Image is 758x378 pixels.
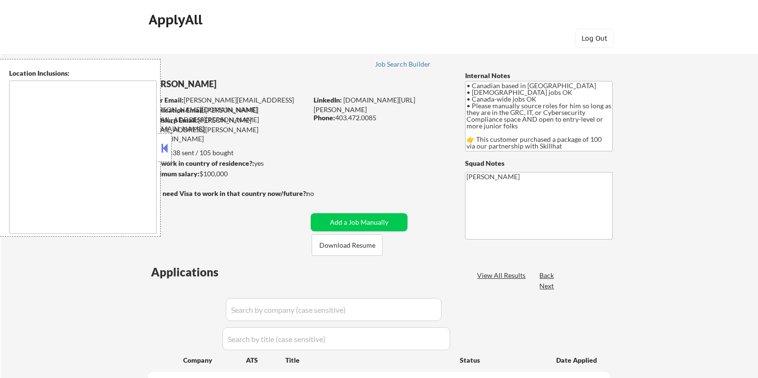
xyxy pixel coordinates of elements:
[477,271,528,280] div: View All Results
[222,327,450,350] input: Search by title (case sensitive)
[149,106,205,114] strong: Application Email:
[226,298,442,321] input: Search by company (case sensitive)
[575,29,614,48] button: Log Out
[148,78,345,90] div: [PERSON_NAME]
[148,115,307,144] div: [PERSON_NAME][EMAIL_ADDRESS][PERSON_NAME][DOMAIN_NAME]
[148,116,198,124] strong: Mailslurp Email:
[148,159,254,167] strong: Can work in country of residence?:
[314,114,335,122] strong: Phone:
[306,189,334,198] div: no
[460,351,542,368] div: Status
[314,113,449,123] div: 403.472.0085
[314,96,415,114] a: [DOMAIN_NAME][URL][PERSON_NAME]
[149,105,307,134] div: [PERSON_NAME][EMAIL_ADDRESS][PERSON_NAME][DOMAIN_NAME]
[465,71,613,80] div: Internal Notes
[465,159,613,168] div: Squad Notes
[312,234,383,256] button: Download Resume
[148,170,199,178] strong: Minimum salary:
[149,95,307,114] div: [PERSON_NAME][EMAIL_ADDRESS][PERSON_NAME][DOMAIN_NAME]
[148,159,304,168] div: yes
[246,355,285,365] div: ATS
[148,169,307,179] div: $100,000
[148,148,307,158] div: 38 sent / 105 bought
[539,281,555,291] div: Next
[9,69,157,78] div: Location Inclusions:
[149,11,205,28] div: ApplyAll
[183,355,246,365] div: Company
[539,271,555,280] div: Back
[148,189,308,197] strong: Will need Visa to work in that country now/future?:
[314,96,342,104] strong: LinkedIn:
[151,266,246,278] div: Applications
[311,213,408,231] button: Add a Job Manually
[375,61,431,68] div: Job Search Builder
[556,355,598,365] div: Date Applied
[285,355,451,365] div: Title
